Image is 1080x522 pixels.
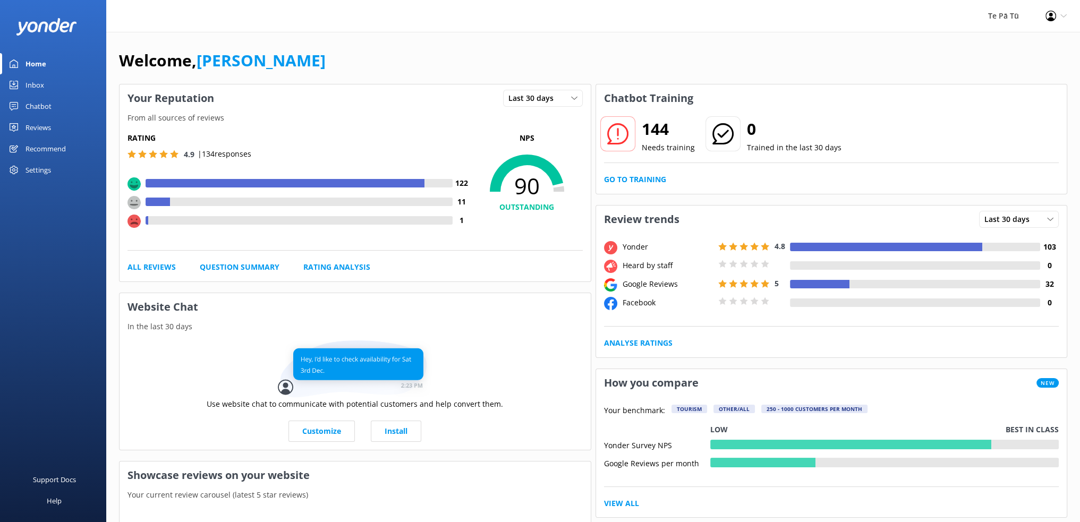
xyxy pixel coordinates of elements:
p: NPS [471,132,583,144]
div: Tourism [671,405,707,413]
h4: 0 [1040,297,1059,309]
a: Analyse Ratings [604,337,673,349]
div: Inbox [25,74,44,96]
a: Go to Training [604,174,666,185]
p: | 134 responses [198,148,251,160]
h4: 11 [453,196,471,208]
p: Use website chat to communicate with potential customers and help convert them. [207,398,503,410]
div: Settings [25,159,51,181]
p: From all sources of reviews [120,112,591,124]
h4: 122 [453,177,471,189]
div: Home [25,53,46,74]
h3: Review trends [596,206,687,233]
span: 4.8 [775,241,785,251]
span: 4.9 [184,149,194,159]
h1: Welcome, [119,48,326,73]
span: 5 [775,278,779,288]
h3: Showcase reviews on your website [120,461,591,489]
p: Your benchmark: [604,405,665,417]
h3: Your Reputation [120,84,222,112]
h3: Chatbot Training [596,84,701,112]
h4: 0 [1040,260,1059,271]
h4: 32 [1040,278,1059,290]
p: Needs training [642,142,695,153]
div: Chatbot [25,96,52,117]
div: 250 - 1000 customers per month [761,405,868,413]
a: Rating Analysis [303,261,370,273]
span: New [1036,378,1059,388]
p: Best in class [1006,424,1059,435]
div: Google Reviews per month [604,458,710,467]
div: Facebook [620,297,716,309]
a: Install [371,421,421,442]
a: Customize [288,421,355,442]
a: Question Summary [200,261,279,273]
h2: 144 [642,116,695,142]
a: View All [604,498,639,509]
div: Heard by staff [620,260,716,271]
h3: Website Chat [120,293,591,321]
h3: How you compare [596,369,707,397]
div: Support Docs [33,469,76,490]
p: Low [710,424,728,435]
div: Google Reviews [620,278,716,290]
div: Reviews [25,117,51,138]
a: All Reviews [127,261,176,273]
a: [PERSON_NAME] [197,49,326,71]
div: Recommend [25,138,66,159]
span: Last 30 days [984,213,1036,225]
div: Other/All [713,405,755,413]
h5: Rating [127,132,471,144]
span: Last 30 days [508,92,560,104]
h4: 103 [1040,241,1059,253]
img: yonder-white-logo.png [16,18,77,36]
h2: 0 [747,116,841,142]
h4: 1 [453,215,471,226]
div: Yonder Survey NPS [604,440,710,449]
p: In the last 30 days [120,321,591,332]
h4: OUTSTANDING [471,201,583,213]
p: Your current review carousel (latest 5 star reviews) [120,489,591,501]
img: conversation... [278,340,432,398]
p: Trained in the last 30 days [747,142,841,153]
span: 90 [471,173,583,199]
div: Help [47,490,62,511]
div: Yonder [620,241,716,253]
